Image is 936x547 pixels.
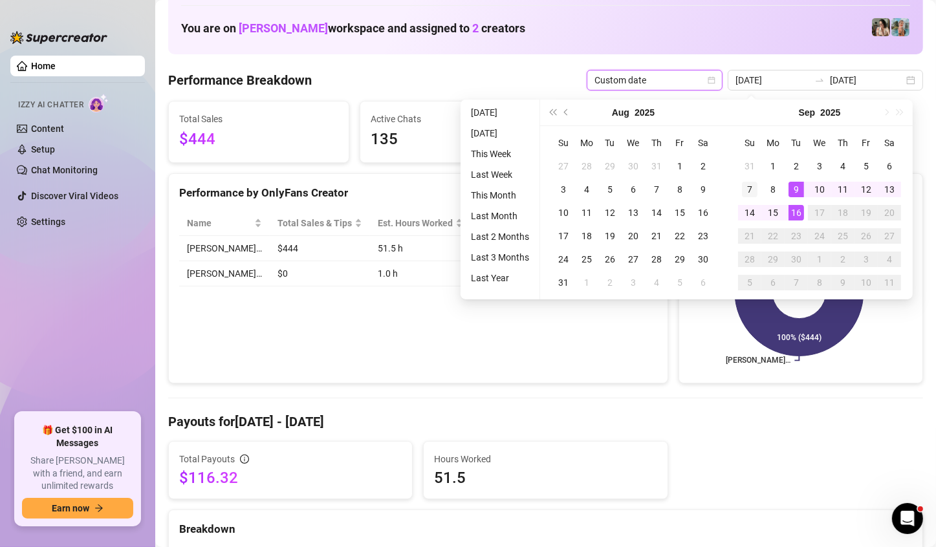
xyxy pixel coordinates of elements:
span: 135 [371,127,530,152]
td: 2025-08-21 [645,224,668,248]
div: 5 [742,275,757,290]
div: 7 [649,182,664,197]
div: 21 [742,228,757,244]
td: 2025-09-13 [878,178,901,201]
td: 2025-09-10 [808,178,831,201]
td: $0 [270,261,370,286]
li: Last 2 Months [466,229,534,244]
div: 21 [649,228,664,244]
td: 51.5 h [370,236,471,261]
div: 17 [556,228,571,244]
td: 2025-08-18 [575,224,598,248]
td: 2025-08-28 [645,248,668,271]
a: Chat Monitoring [31,165,98,175]
td: 2025-08-07 [645,178,668,201]
div: 2 [835,252,851,267]
th: Th [831,131,854,155]
span: Name [187,216,252,230]
span: $116.32 [179,467,402,488]
div: Breakdown [179,520,912,538]
td: 2025-10-03 [854,248,878,271]
td: 2025-09-01 [761,155,785,178]
td: 2025-09-14 [738,201,761,224]
button: Previous month (PageUp) [560,100,574,125]
div: Est. Hours Worked [378,216,453,230]
th: We [622,131,645,155]
td: 2025-07-28 [575,155,598,178]
td: 2025-10-04 [878,248,901,271]
td: 2025-08-13 [622,201,645,224]
div: 20 [626,228,641,244]
div: 11 [882,275,897,290]
td: 2025-08-05 [598,178,622,201]
span: to [814,75,825,85]
td: 2025-08-10 [552,201,575,224]
div: 6 [765,275,781,290]
div: 9 [695,182,711,197]
li: [DATE] [466,125,534,141]
th: Su [738,131,761,155]
span: calendar [708,76,715,84]
div: 3 [626,275,641,290]
span: Hours Worked [434,452,657,466]
div: 28 [649,252,664,267]
td: 2025-09-08 [761,178,785,201]
th: We [808,131,831,155]
div: 7 [742,182,757,197]
div: 18 [579,228,594,244]
div: 3 [812,158,827,174]
li: Last Week [466,167,534,182]
div: 12 [602,205,618,220]
div: 16 [695,205,711,220]
span: Izzy AI Chatter [18,99,83,111]
div: 28 [579,158,594,174]
div: 12 [858,182,874,197]
div: 4 [579,182,594,197]
div: 10 [556,205,571,220]
td: 2025-09-26 [854,224,878,248]
td: 2025-09-19 [854,201,878,224]
span: Earn now [52,503,89,513]
div: 3 [858,252,874,267]
div: 2 [695,158,711,174]
td: 2025-08-02 [691,155,715,178]
td: 2025-09-06 [691,271,715,294]
td: 2025-08-23 [691,224,715,248]
th: Su [552,131,575,155]
td: 2025-09-22 [761,224,785,248]
div: 8 [765,182,781,197]
td: 2025-09-16 [785,201,808,224]
div: 5 [858,158,874,174]
div: 7 [789,275,804,290]
td: 2025-09-23 [785,224,808,248]
td: 2025-09-01 [575,271,598,294]
td: 2025-10-09 [831,271,854,294]
td: 2025-08-09 [691,178,715,201]
div: 1 [812,252,827,267]
div: 28 [742,252,757,267]
td: 2025-07-30 [622,155,645,178]
div: 6 [626,182,641,197]
span: 51.5 [434,467,657,488]
td: [PERSON_NAME]… [179,236,270,261]
div: 27 [882,228,897,244]
td: 2025-09-20 [878,201,901,224]
td: 2025-08-22 [668,224,691,248]
td: 2025-09-03 [622,271,645,294]
td: 2025-09-04 [645,271,668,294]
th: Mo [575,131,598,155]
span: Share [PERSON_NAME] with a friend, and earn unlimited rewards [22,455,133,493]
div: 9 [835,275,851,290]
iframe: Intercom live chat [892,503,923,534]
td: 2025-09-02 [785,155,808,178]
td: 2025-08-08 [668,178,691,201]
td: 2025-08-31 [552,271,575,294]
td: 2025-08-30 [691,248,715,271]
td: [PERSON_NAME]… [179,261,270,286]
td: 2025-07-27 [552,155,575,178]
span: Custom date [594,70,715,90]
div: 10 [858,275,874,290]
div: 8 [672,182,688,197]
td: 2025-09-02 [598,271,622,294]
a: Content [31,123,64,134]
